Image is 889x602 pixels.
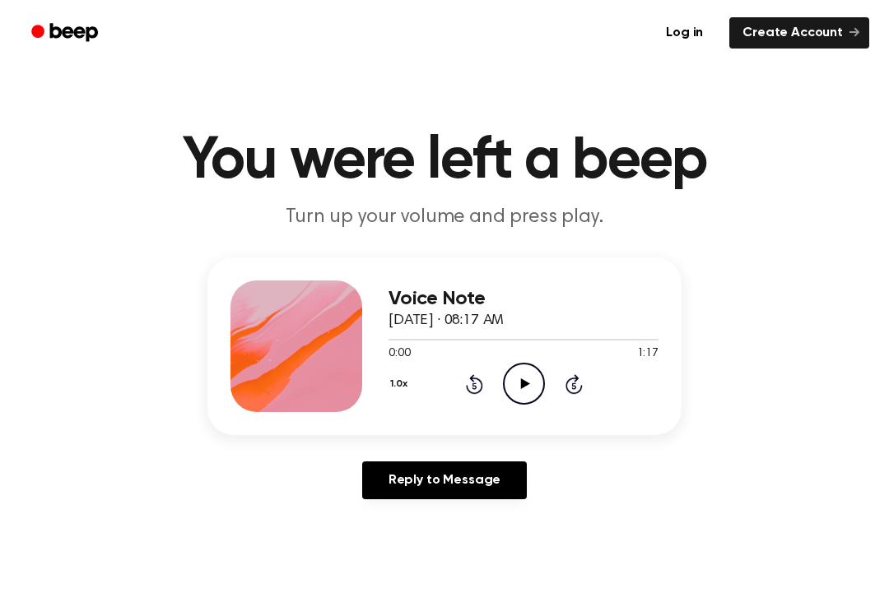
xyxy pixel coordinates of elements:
[128,204,761,231] p: Turn up your volume and press play.
[389,313,504,328] span: [DATE] · 08:17 AM
[389,345,410,363] span: 0:00
[389,288,659,310] h3: Voice Note
[362,461,527,499] a: Reply to Message
[23,132,866,191] h1: You were left a beep
[649,14,719,52] a: Log in
[389,370,413,398] button: 1.0x
[20,17,113,49] a: Beep
[637,345,659,363] span: 1:17
[729,17,869,49] a: Create Account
